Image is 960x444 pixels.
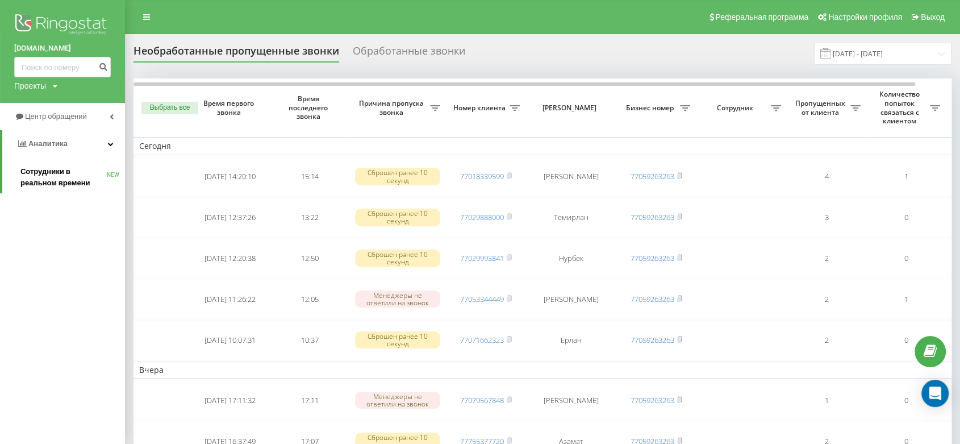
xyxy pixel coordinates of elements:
a: 77029888000 [460,212,504,222]
td: 12:50 [270,239,349,277]
div: Сброшен ранее 10 секунд [355,331,440,348]
span: Причина пропуска звонка [355,99,430,117]
td: 2 [787,321,866,359]
div: Менеджеры не ответили на звонок [355,392,440,409]
a: 77029993841 [460,253,504,263]
span: Бизнес номер [622,103,680,113]
td: [PERSON_NAME] [525,280,616,318]
td: 10:37 [270,321,349,359]
span: [PERSON_NAME] [535,103,607,113]
td: 0 [866,381,946,420]
a: 77059263263 [631,335,674,345]
td: 17:11 [270,381,349,420]
td: [DATE] 14:20:10 [190,157,270,196]
td: Ерлан [525,321,616,359]
div: Open Intercom Messenger [921,380,949,407]
td: 1 [866,157,946,196]
a: 77071662323 [460,335,504,345]
td: [PERSON_NAME] [525,381,616,420]
a: [DOMAIN_NAME] [14,43,111,54]
td: [DATE] 11:26:22 [190,280,270,318]
td: [DATE] 12:37:26 [190,198,270,237]
div: Необработанные пропущенные звонки [133,45,339,63]
div: Обработанные звонки [353,45,465,63]
span: Выход [921,13,945,22]
td: 0 [866,239,946,277]
td: 2 [787,239,866,277]
button: Выбрать все [141,102,198,114]
td: 15:14 [270,157,349,196]
span: Номер клиента [452,103,510,113]
td: 1 [787,381,866,420]
a: 77059263263 [631,171,674,181]
a: 77053344449 [460,294,504,304]
td: 4 [787,157,866,196]
span: Реферальная программа [715,13,808,22]
td: [DATE] 10:07:31 [190,321,270,359]
span: Сотрудник [702,103,771,113]
a: 77079567848 [460,395,504,405]
td: 0 [866,198,946,237]
td: 0 [866,321,946,359]
a: 77059263263 [631,395,674,405]
td: 13:22 [270,198,349,237]
a: Сотрудники в реальном времениNEW [20,161,125,193]
div: Сброшен ранее 10 секунд [355,209,440,226]
span: Время последнего звонка [279,94,340,121]
span: Время первого звонка [199,99,261,117]
span: Количество попыток связаться с клиентом [872,90,930,125]
td: [PERSON_NAME] [525,157,616,196]
a: 77018339599 [460,171,504,181]
td: [DATE] 12:20:38 [190,239,270,277]
a: 77059263263 [631,212,674,222]
img: Ringostat logo [14,11,111,40]
span: Пропущенных от клиента [792,99,850,117]
span: Сотрудники в реальном времени [20,166,107,189]
input: Поиск по номеру [14,57,111,77]
td: 2 [787,280,866,318]
a: 77059263263 [631,294,674,304]
div: Сброшен ранее 10 секунд [355,168,440,185]
td: 3 [787,198,866,237]
span: Центр обращений [25,112,87,121]
a: 77059263263 [631,253,674,263]
td: 1 [866,280,946,318]
td: [DATE] 17:11:32 [190,381,270,420]
td: Темирлан [525,198,616,237]
span: Настройки профиля [828,13,902,22]
td: Нурбек [525,239,616,277]
div: Проекты [14,80,46,92]
div: Менеджеры не ответили на звонок [355,291,440,308]
span: Аналитика [28,139,68,148]
div: Сброшен ранее 10 секунд [355,250,440,267]
a: Аналитика [2,130,125,157]
td: 12:05 [270,280,349,318]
